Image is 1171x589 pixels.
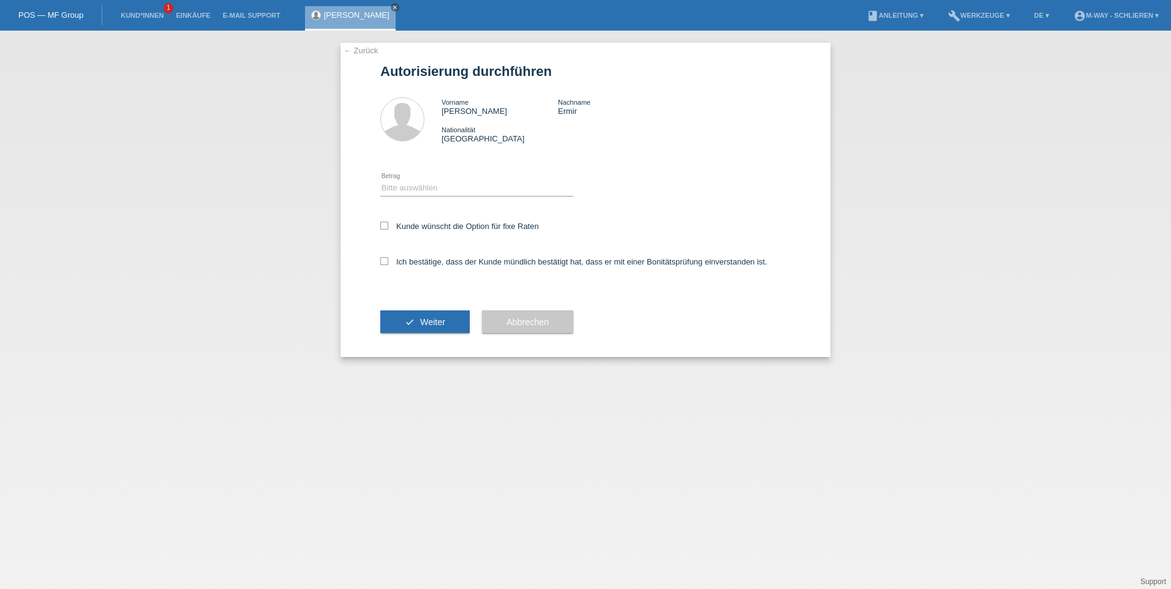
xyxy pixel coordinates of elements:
[506,317,549,327] span: Abbrechen
[405,317,415,327] i: check
[380,310,470,334] button: check Weiter
[392,4,398,10] i: close
[442,97,558,116] div: [PERSON_NAME]
[482,310,573,334] button: Abbrechen
[324,10,390,20] a: [PERSON_NAME]
[1028,12,1055,19] a: DE ▾
[344,46,378,55] a: ← Zurück
[164,3,173,13] span: 1
[1067,12,1165,19] a: account_circlem-way - Schlieren ▾
[1140,577,1166,586] a: Support
[558,97,674,116] div: Ermir
[380,222,539,231] label: Kunde wünscht die Option für fixe Raten
[217,12,287,19] a: E-Mail Support
[558,99,590,106] span: Nachname
[380,257,767,266] label: Ich bestätige, dass der Kunde mündlich bestätigt hat, dass er mit einer Bonitätsprüfung einversta...
[860,12,930,19] a: bookAnleitung ▾
[948,10,960,22] i: build
[420,317,445,327] span: Weiter
[170,12,216,19] a: Einkäufe
[391,3,399,12] a: close
[442,125,558,143] div: [GEOGRAPHIC_DATA]
[380,64,791,79] h1: Autorisierung durchführen
[867,10,879,22] i: book
[18,10,83,20] a: POS — MF Group
[442,99,469,106] span: Vorname
[1074,10,1086,22] i: account_circle
[942,12,1016,19] a: buildWerkzeuge ▾
[442,126,475,133] span: Nationalität
[115,12,170,19] a: Kund*innen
